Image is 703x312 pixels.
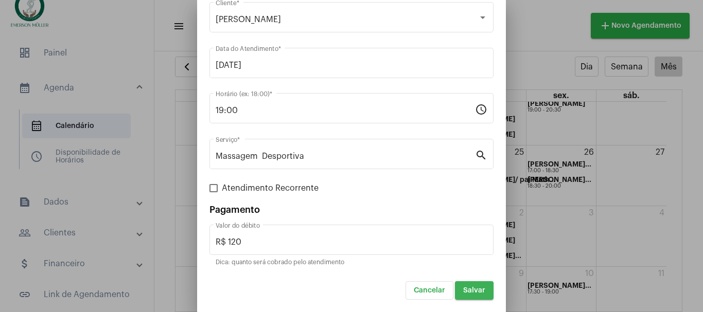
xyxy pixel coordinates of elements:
span: Cancelar [414,287,445,294]
mat-icon: schedule [475,103,487,115]
button: Cancelar [406,281,453,300]
span: Atendimento Recorrente [222,182,319,194]
span: [PERSON_NAME] [216,15,281,24]
span: Pagamento [209,205,260,214]
input: Pesquisar serviço [216,152,475,161]
button: Salvar [455,281,494,300]
mat-hint: Dica: quanto será cobrado pelo atendimento [216,259,344,266]
input: Valor [216,237,487,247]
span: Salvar [463,287,485,294]
mat-icon: search [475,149,487,161]
input: Horário [216,106,475,115]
